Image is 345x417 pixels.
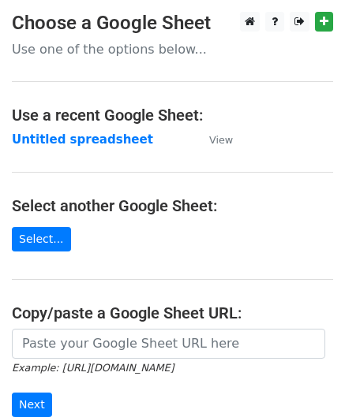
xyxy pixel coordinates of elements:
h3: Choose a Google Sheet [12,12,333,35]
small: Example: [URL][DOMAIN_NAME] [12,362,174,374]
input: Paste your Google Sheet URL here [12,329,325,359]
a: Select... [12,227,71,251]
a: Untitled spreadsheet [12,132,153,147]
h4: Copy/paste a Google Sheet URL: [12,303,333,322]
h4: Use a recent Google Sheet: [12,106,333,125]
h4: Select another Google Sheet: [12,196,333,215]
p: Use one of the options below... [12,41,333,58]
small: View [209,134,233,146]
a: View [193,132,233,147]
input: Next [12,393,52,417]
